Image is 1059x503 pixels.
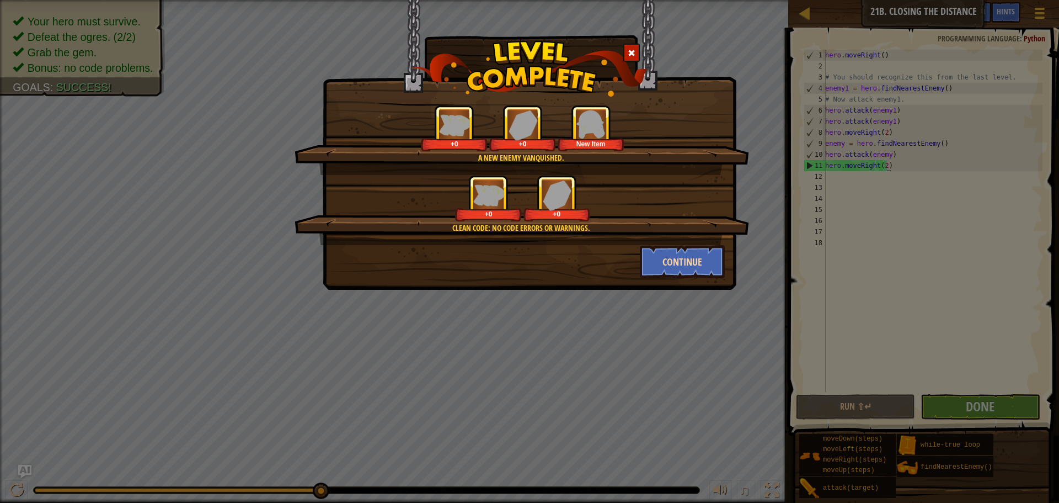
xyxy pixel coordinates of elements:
[411,41,648,97] img: level_complete.png
[347,152,695,163] div: A new enemy vanquished.
[491,140,554,148] div: +0
[543,180,571,210] img: reward_icon_gems.png
[473,184,504,206] img: reward_icon_xp.png
[423,140,485,148] div: +0
[526,210,588,218] div: +0
[509,110,537,140] img: reward_icon_gems.png
[457,210,520,218] div: +0
[560,140,622,148] div: New Item
[640,245,725,278] button: Continue
[439,114,470,136] img: reward_icon_xp.png
[347,223,695,234] div: Clean code: no code errors or warnings.
[576,110,606,140] img: portrait.png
